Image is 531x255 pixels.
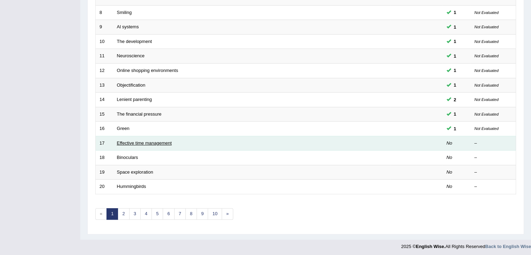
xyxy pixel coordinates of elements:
td: 13 [96,78,113,93]
a: Objectification [117,82,146,88]
td: 17 [96,136,113,151]
td: 11 [96,49,113,64]
a: 5 [152,208,163,220]
em: No [447,140,452,146]
a: Green [117,126,130,131]
a: 4 [140,208,152,220]
small: Not Evaluated [474,25,499,29]
small: Not Evaluated [474,83,499,87]
a: Hummingbirds [117,184,146,189]
span: You can still take this question [451,67,459,74]
a: » [222,208,233,220]
a: Back to English Wise [485,244,531,249]
a: The financial pressure [117,111,162,117]
small: Not Evaluated [474,10,499,15]
a: 7 [174,208,186,220]
span: « [95,208,107,220]
td: 12 [96,63,113,78]
small: Not Evaluated [474,126,499,131]
small: Not Evaluated [474,39,499,44]
span: You can still take this question [451,9,459,16]
span: You can still take this question [451,38,459,45]
a: The development [117,39,152,44]
a: Binoculars [117,155,138,160]
em: No [447,184,452,189]
a: 6 [163,208,174,220]
span: You can still take this question [451,96,459,103]
a: 2 [118,208,129,220]
a: Al systems [117,24,139,29]
div: – [474,140,512,147]
a: Effective time management [117,140,172,146]
div: 2025 © All Rights Reserved [401,240,531,250]
td: 19 [96,165,113,180]
span: You can still take this question [451,110,459,118]
a: Lenient parenting [117,97,152,102]
small: Not Evaluated [474,54,499,58]
em: No [447,155,452,160]
a: 8 [185,208,197,220]
a: Neuroscience [117,53,145,58]
td: 16 [96,122,113,136]
span: You can still take this question [451,81,459,89]
td: 9 [96,20,113,35]
a: Space exploration [117,169,153,175]
small: Not Evaluated [474,112,499,116]
small: Not Evaluated [474,68,499,73]
span: You can still take this question [451,52,459,60]
a: 9 [197,208,208,220]
td: 15 [96,107,113,122]
a: Smiling [117,10,132,15]
div: – [474,154,512,161]
a: Online shopping environments [117,68,178,73]
td: 20 [96,180,113,194]
a: 3 [129,208,141,220]
span: You can still take this question [451,23,459,31]
a: 1 [106,208,118,220]
td: 8 [96,5,113,20]
span: You can still take this question [451,125,459,132]
td: 18 [96,151,113,165]
td: 14 [96,93,113,107]
div: – [474,183,512,190]
em: No [447,169,452,175]
td: 10 [96,34,113,49]
strong: English Wise. [416,244,445,249]
a: 10 [208,208,222,220]
small: Not Evaluated [474,97,499,102]
div: – [474,169,512,176]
